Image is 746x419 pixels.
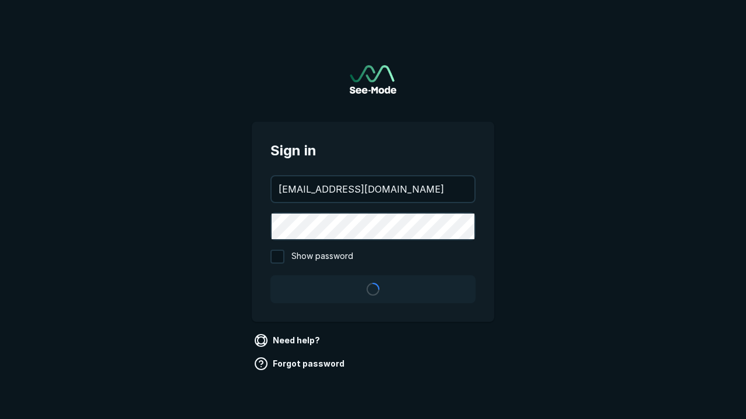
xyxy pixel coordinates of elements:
a: Forgot password [252,354,349,373]
span: Sign in [270,140,476,161]
input: your@email.com [272,176,474,202]
a: Need help? [252,331,325,350]
span: Show password [291,250,353,264]
img: See-Mode Logo [350,65,396,94]
a: Go to sign in [350,65,396,94]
